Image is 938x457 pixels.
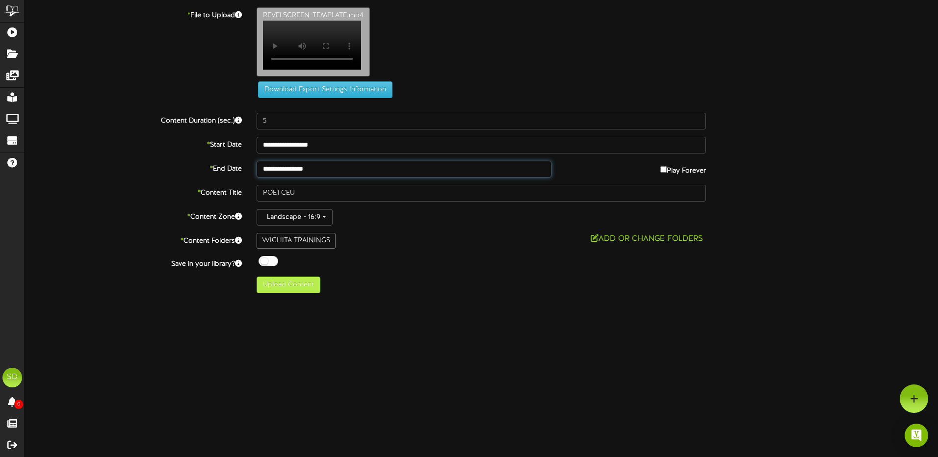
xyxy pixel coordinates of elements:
span: 0 [14,400,23,409]
label: File to Upload [17,7,249,21]
div: Open Intercom Messenger [905,424,928,447]
label: Content Zone [17,209,249,222]
label: Content Folders [17,233,249,246]
div: WICHITA TRAININGS [257,233,336,249]
div: SD [2,368,22,387]
button: Upload Content [257,277,320,293]
button: Download Export Settings Information [258,81,392,98]
label: Save in your library? [17,256,249,269]
label: Content Title [17,185,249,198]
label: Content Duration (sec.) [17,113,249,126]
label: Play Forever [660,161,706,176]
label: End Date [17,161,249,174]
a: Download Export Settings Information [253,86,392,93]
button: Add or Change Folders [588,233,706,245]
video: Your browser does not support HTML5 video. [263,21,361,70]
input: Title of this Content [257,185,706,202]
button: Landscape - 16:9 [257,209,333,226]
label: Start Date [17,137,249,150]
input: Play Forever [660,166,667,173]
